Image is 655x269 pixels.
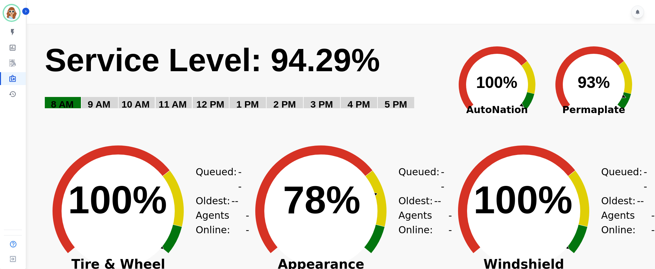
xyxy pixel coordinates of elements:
text: 1 PM [236,99,259,110]
text: 9 AM [88,99,111,110]
span: -- [238,165,244,194]
text: Service Level: 94.29% [45,42,380,78]
span: AutoNation [449,102,545,117]
text: 8 AM [51,99,74,110]
div: Queued: [196,165,244,194]
div: Queued: [398,165,447,194]
text: 4 PM [347,99,370,110]
div: Oldest: [601,194,650,208]
text: 93% [578,73,610,91]
text: 10 AM [122,99,150,110]
text: 100% [68,178,167,221]
span: -- [231,194,239,208]
div: Queued: [601,165,650,194]
text: 100% [474,178,572,221]
div: Agents Online: [398,208,453,237]
span: -- [441,165,447,194]
span: Permaplate [545,102,642,117]
text: 100% [476,73,517,91]
text: 11 AM [159,99,187,110]
span: -- [644,165,650,194]
text: 78% [283,178,360,221]
span: Windshield [443,261,604,267]
span: -- [434,194,441,208]
svg: Service Level: 0% [44,41,445,120]
span: Tire & Wheel [38,261,199,267]
text: 12 PM [196,99,224,110]
text: 5 PM [385,99,407,110]
div: Agents Online: [196,208,250,237]
img: Bordered avatar [4,5,19,21]
div: Oldest: [196,194,244,208]
text: 3 PM [310,99,333,110]
span: Appearance [240,261,402,267]
div: Oldest: [398,194,447,208]
span: -- [637,194,644,208]
text: 2 PM [273,99,296,110]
